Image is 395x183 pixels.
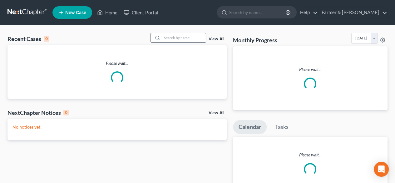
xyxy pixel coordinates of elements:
[121,7,161,18] a: Client Portal
[63,110,69,115] div: 0
[318,7,387,18] a: Farmer & [PERSON_NAME]
[233,36,277,44] h3: Monthly Progress
[209,37,224,41] a: View All
[44,36,49,42] div: 0
[233,120,267,134] a: Calendar
[7,109,69,116] div: NextChapter Notices
[94,7,121,18] a: Home
[238,66,383,73] p: Please wait...
[7,60,227,66] p: Please wait...
[374,162,389,177] div: Open Intercom Messenger
[269,120,294,134] a: Tasks
[297,7,318,18] a: Help
[7,35,49,43] div: Recent Cases
[229,7,286,18] input: Search by name...
[209,111,224,115] a: View All
[162,33,206,42] input: Search by name...
[12,124,222,130] p: No notices yet!
[233,152,388,158] p: Please wait...
[65,10,86,15] span: New Case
